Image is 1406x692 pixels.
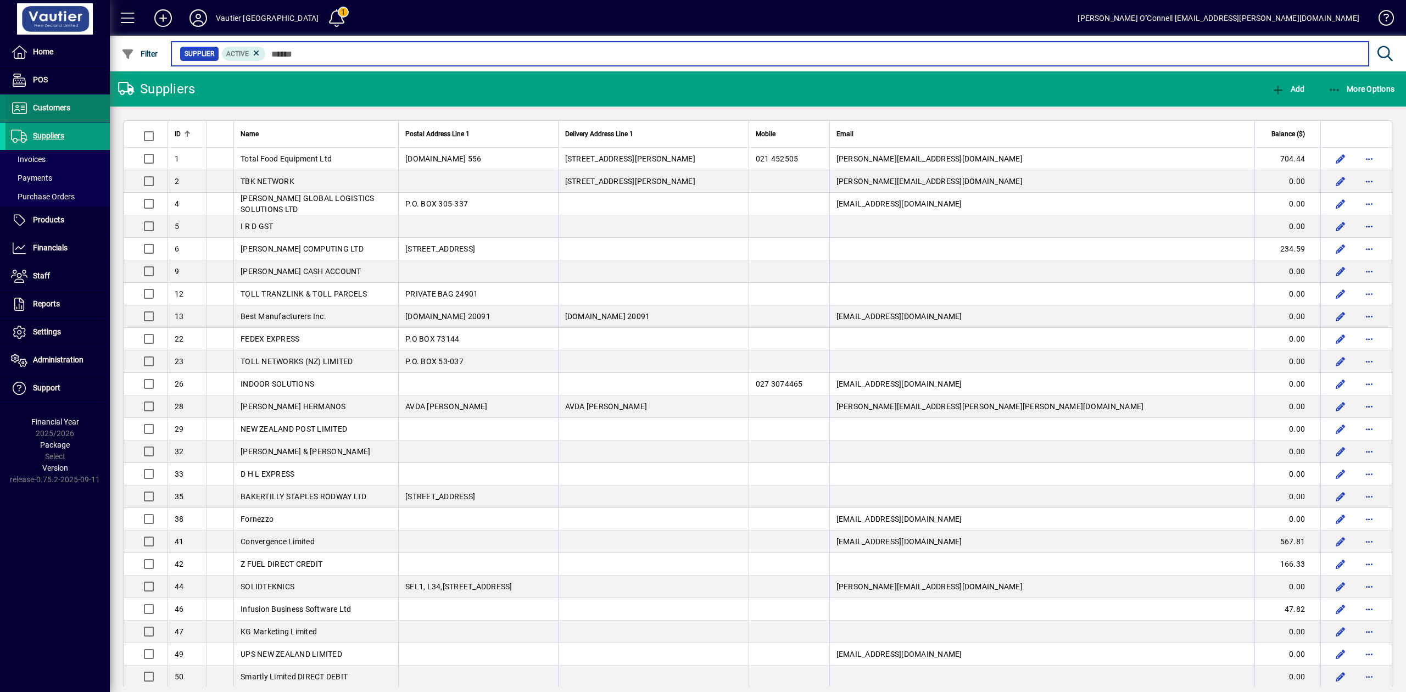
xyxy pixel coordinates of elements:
[175,425,184,433] span: 29
[405,334,459,343] span: P.O BOX 73144
[175,128,181,140] span: ID
[1360,510,1378,528] button: More options
[756,128,823,140] div: Mobile
[565,177,695,186] span: [STREET_ADDRESS][PERSON_NAME]
[836,199,962,208] span: [EMAIL_ADDRESS][DOMAIN_NAME]
[1332,443,1349,460] button: Edit
[175,177,179,186] span: 2
[1360,330,1378,348] button: More options
[756,128,775,140] span: Mobile
[222,47,266,61] mat-chip: Activation Status: Active
[1254,508,1320,531] td: 0.00
[241,194,375,214] span: [PERSON_NAME] GLOBAL LOGISTICS SOLUTIONS LTD
[241,672,348,681] span: Smartly Limited DIRECT DEBIT
[1332,375,1349,393] button: Edit
[1332,600,1349,618] button: Edit
[1262,128,1315,140] div: Balance ($)
[241,492,366,501] span: BAKERTILLY STAPLES RODWAY LTD
[1332,263,1349,280] button: Edit
[5,319,110,346] a: Settings
[1328,85,1395,93] span: More Options
[33,103,70,112] span: Customers
[756,154,799,163] span: 021 452505
[756,380,803,388] span: 027 3074465
[241,267,361,276] span: [PERSON_NAME] CASH ACCOUNT
[33,327,61,336] span: Settings
[241,312,326,321] span: Best Manufacturers Inc.
[1332,195,1349,213] button: Edit
[1254,485,1320,508] td: 0.00
[241,402,346,411] span: [PERSON_NAME] HERMANOS
[1360,263,1378,280] button: More options
[836,515,962,523] span: [EMAIL_ADDRESS][DOMAIN_NAME]
[5,347,110,374] a: Administration
[1360,443,1378,460] button: More options
[241,244,364,253] span: [PERSON_NAME] COMPUTING LTD
[11,192,75,201] span: Purchase Orders
[405,199,468,208] span: P.O. BOX 305-337
[5,169,110,187] a: Payments
[5,187,110,206] a: Purchase Orders
[175,357,184,366] span: 23
[405,357,464,366] span: P.O. BOX 53-037
[1254,576,1320,598] td: 0.00
[1360,578,1378,595] button: More options
[1332,623,1349,640] button: Edit
[1370,2,1392,38] a: Knowledge Base
[1332,217,1349,235] button: Edit
[1269,79,1307,99] button: Add
[1332,645,1349,663] button: Edit
[405,312,490,321] span: [DOMAIN_NAME] 20091
[42,464,68,472] span: Version
[1360,488,1378,505] button: More options
[1254,305,1320,328] td: 0.00
[1254,621,1320,643] td: 0.00
[33,75,48,84] span: POS
[175,672,184,681] span: 50
[1332,398,1349,415] button: Edit
[1360,623,1378,640] button: More options
[1360,375,1378,393] button: More options
[241,334,299,343] span: FEDEX EXPRESS
[1254,463,1320,485] td: 0.00
[836,537,962,546] span: [EMAIL_ADDRESS][DOMAIN_NAME]
[1254,373,1320,395] td: 0.00
[405,289,478,298] span: PRIVATE BAG 24901
[5,38,110,66] a: Home
[175,334,184,343] span: 22
[241,515,274,523] span: Fornezzo
[1332,510,1349,528] button: Edit
[241,537,315,546] span: Convergence Limited
[241,560,322,568] span: Z FUEL DIRECT CREDIT
[1254,148,1320,170] td: 704.44
[405,244,475,253] span: [STREET_ADDRESS]
[175,447,184,456] span: 32
[33,383,60,392] span: Support
[1254,598,1320,621] td: 47.82
[146,8,181,28] button: Add
[175,312,184,321] span: 13
[241,627,317,636] span: KG Marketing Limited
[1332,420,1349,438] button: Edit
[241,470,294,478] span: D H L EXPRESS
[1360,150,1378,168] button: More options
[1254,238,1320,260] td: 234.59
[1360,195,1378,213] button: More options
[1254,193,1320,215] td: 0.00
[175,515,184,523] span: 38
[1360,555,1378,573] button: More options
[1332,353,1349,370] button: Edit
[216,9,319,27] div: Vautier [GEOGRAPHIC_DATA]
[1254,170,1320,193] td: 0.00
[175,605,184,613] span: 46
[33,47,53,56] span: Home
[226,50,249,58] span: Active
[1360,353,1378,370] button: More options
[181,8,216,28] button: Profile
[241,222,273,231] span: I R D GST
[241,447,370,456] span: [PERSON_NAME] & [PERSON_NAME]
[175,582,184,591] span: 44
[1332,308,1349,325] button: Edit
[836,402,1144,411] span: [PERSON_NAME][EMAIL_ADDRESS][PERSON_NAME][PERSON_NAME][DOMAIN_NAME]
[1254,643,1320,666] td: 0.00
